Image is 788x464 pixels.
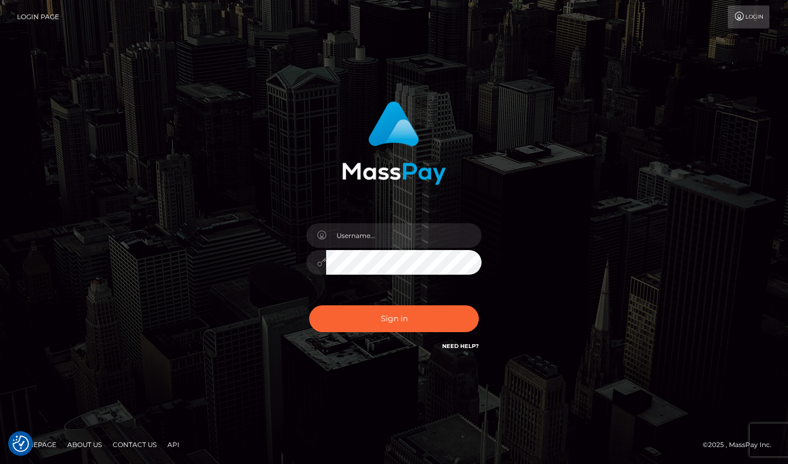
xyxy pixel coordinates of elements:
a: About Us [63,436,106,453]
a: Homepage [12,436,61,453]
input: Username... [326,223,482,248]
a: Contact Us [108,436,161,453]
a: API [163,436,184,453]
a: Login [728,5,769,28]
img: MassPay Login [342,101,446,185]
button: Sign in [309,305,479,332]
a: Login Page [17,5,59,28]
div: © 2025 , MassPay Inc. [703,439,780,451]
img: Revisit consent button [13,436,29,452]
a: Need Help? [442,343,479,350]
button: Consent Preferences [13,436,29,452]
